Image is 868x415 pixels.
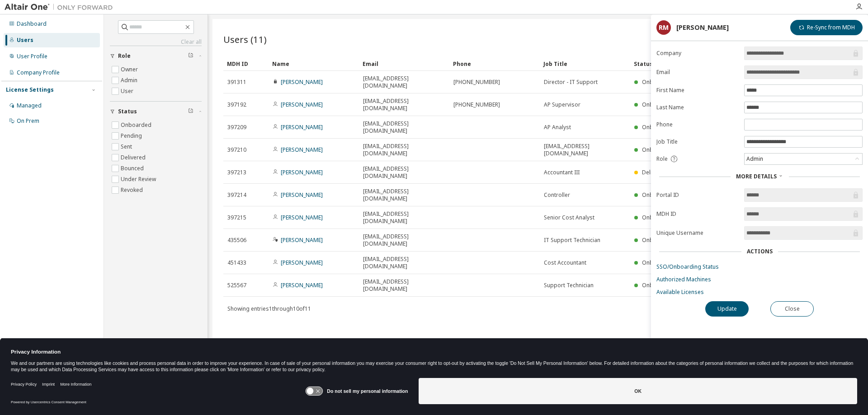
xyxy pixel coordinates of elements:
[543,56,627,71] div: Job Title
[705,301,749,317] button: Update
[227,169,246,176] span: 397213
[656,104,739,111] label: Last Name
[17,102,42,109] div: Managed
[17,53,47,60] div: User Profile
[642,168,667,176] span: Delivered
[227,282,246,289] span: 525567
[745,154,764,164] div: Admin
[676,24,729,31] div: [PERSON_NAME]
[227,305,311,312] span: Showing entries 1 through 10 of 11
[281,78,323,86] a: [PERSON_NAME]
[281,214,323,221] a: [PERSON_NAME]
[121,86,135,97] label: User
[5,3,118,12] img: Altair One
[544,124,571,131] span: AP Analyst
[642,101,673,108] span: Onboarded
[736,173,777,180] span: More Details
[656,138,739,145] label: Job Title
[453,79,500,86] span: [PHONE_NUMBER]
[790,20,863,35] button: Re-Sync from MDH
[642,146,673,154] span: Onboarded
[544,143,626,157] span: [EMAIL_ADDRESS][DOMAIN_NAME]
[363,165,445,180] span: [EMAIL_ADDRESS][DOMAIN_NAME]
[642,236,673,244] span: Onboarded
[227,191,246,199] span: 397214
[453,101,500,108] span: [PHONE_NUMBER]
[227,101,246,108] span: 397192
[544,101,580,108] span: AP Supervisor
[363,98,445,112] span: [EMAIL_ADDRESS][DOMAIN_NAME]
[121,131,144,141] label: Pending
[656,20,671,35] div: RM
[642,259,673,266] span: Onboarded
[118,108,137,115] span: Status
[642,78,673,86] span: Onboarded
[17,37,33,44] div: Users
[656,155,668,163] span: Role
[544,237,600,244] span: IT Support Technician
[656,229,739,237] label: Unique Username
[363,233,445,247] span: [EMAIL_ADDRESS][DOMAIN_NAME]
[281,101,323,108] a: [PERSON_NAME]
[363,188,445,202] span: [EMAIL_ADDRESS][DOMAIN_NAME]
[363,278,445,293] span: [EMAIL_ADDRESS][DOMAIN_NAME]
[281,191,323,199] a: [PERSON_NAME]
[656,191,739,199] label: Portal ID
[363,210,445,225] span: [EMAIL_ADDRESS][DOMAIN_NAME]
[188,108,193,115] span: Clear filter
[121,120,153,131] label: Onboarded
[227,124,246,131] span: 397209
[118,52,131,60] span: Role
[656,263,863,270] a: SSO/Onboarding Status
[363,143,445,157] span: [EMAIL_ADDRESS][DOMAIN_NAME]
[745,154,862,164] div: Admin
[656,289,863,296] a: Available Licenses
[110,46,202,66] button: Role
[544,79,598,86] span: Director - IT Support
[656,121,739,128] label: Phone
[770,301,814,317] button: Close
[110,38,202,46] a: Clear all
[121,64,140,75] label: Owner
[6,86,54,93] div: License Settings
[121,75,139,86] label: Admin
[281,146,323,154] a: [PERSON_NAME]
[363,56,446,71] div: Email
[121,152,147,163] label: Delivered
[281,236,323,244] a: [PERSON_NAME]
[281,168,323,176] a: [PERSON_NAME]
[656,69,739,76] label: Email
[227,237,246,244] span: 435506
[121,185,145,196] label: Revoked
[17,117,39,125] div: On Prem
[544,191,570,199] span: Controller
[363,75,445,89] span: [EMAIL_ADDRESS][DOMAIN_NAME]
[656,50,739,57] label: Company
[642,214,673,221] span: Onboarded
[227,79,246,86] span: 391311
[272,56,355,71] div: Name
[281,281,323,289] a: [PERSON_NAME]
[363,256,445,270] span: [EMAIL_ADDRESS][DOMAIN_NAME]
[634,56,806,71] div: Status
[223,33,267,46] span: Users (11)
[656,87,739,94] label: First Name
[656,210,739,218] label: MDH ID
[281,123,323,131] a: [PERSON_NAME]
[642,281,673,289] span: Onboarded
[121,163,146,174] label: Bounced
[188,52,193,60] span: Clear filter
[227,56,265,71] div: MDH ID
[642,191,673,199] span: Onboarded
[17,20,47,28] div: Dashboard
[544,282,594,289] span: Support Technician
[453,56,536,71] div: Phone
[544,259,586,266] span: Cost Accountant
[121,174,158,185] label: Under Review
[17,69,60,76] div: Company Profile
[121,141,134,152] label: Sent
[656,276,863,283] a: Authorized Machines
[363,120,445,135] span: [EMAIL_ADDRESS][DOMAIN_NAME]
[642,123,673,131] span: Onboarded
[227,259,246,266] span: 451433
